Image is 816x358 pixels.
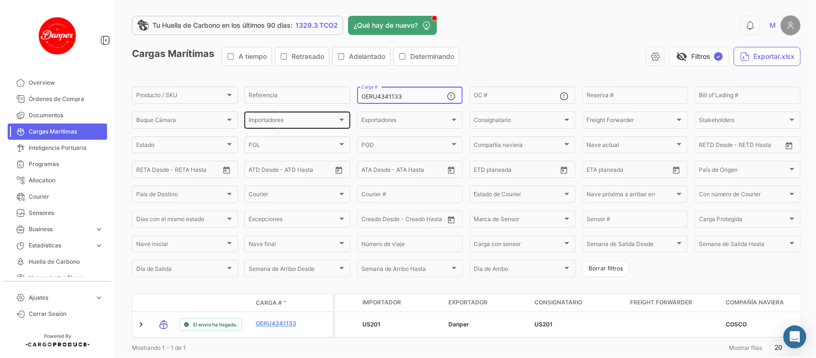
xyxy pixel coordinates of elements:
[394,47,459,66] button: Determinando
[448,321,469,328] span: Danper
[670,47,729,66] button: visibility_offFiltros✓
[132,47,462,66] h3: Cargas Marítimas
[783,325,806,348] div: Abrir Intercom Messenger
[587,242,675,249] span: Semana de Salida Desde
[726,298,784,307] span: Compañía naviera
[770,21,776,30] span: M
[29,176,103,185] span: Allocation
[136,93,225,100] span: Producto / SKU
[95,274,103,282] span: expand_more
[160,168,200,174] input: Hasta
[249,242,337,249] span: Nave final
[587,143,675,150] span: Nave actual
[474,267,563,274] span: Día de Arribo
[781,15,801,35] img: placeholder-user.png
[775,343,783,351] span: 20
[136,217,225,224] span: Días con el mismo estado
[29,241,91,250] span: Estadísticas
[249,118,337,125] span: Importadores
[630,298,692,307] span: Freight Forwarder
[136,143,225,150] span: Estado
[332,163,346,177] button: Open calendar
[29,209,103,217] span: Sensores
[699,143,716,150] input: Desde
[362,298,401,307] span: Importador
[219,163,234,177] button: Open calendar
[335,294,359,312] datatable-header-cell: Carga Protegida
[132,344,186,351] span: Mostrando 1 - 1 de 1
[29,144,103,152] span: Inteligencia Portuaria
[8,140,107,156] a: Inteligencia Portuaria
[557,163,571,177] button: Open calendar
[249,267,337,274] span: Semana de Arribo Desde
[531,294,626,312] datatable-header-cell: Consignatario
[295,21,338,30] span: 1329.3 TCO2
[361,267,450,274] span: Semana de Arribo Hasta
[8,205,107,221] a: Sensores
[29,225,91,234] span: Business
[29,127,103,136] span: Cargas Marítimas
[722,294,808,312] datatable-header-cell: Compañía naviera
[249,168,279,174] input: ATD Desde
[8,254,107,270] a: Huella de Carbono
[29,78,103,87] span: Overview
[699,217,788,224] span: Carga Protegida
[359,294,445,312] datatable-header-cell: Importador
[354,21,418,30] span: ¿Qué hay de nuevo?
[222,47,272,66] button: A tiempo
[362,321,381,328] span: US201
[152,299,175,307] datatable-header-cell: Modo de Transporte
[474,242,563,249] span: Carga con sensor
[474,192,563,199] span: Estado de Courier
[699,118,788,125] span: Stakeholders
[249,143,337,150] span: POL
[309,299,333,307] datatable-header-cell: Póliza
[8,172,107,189] a: Allocation
[361,217,398,224] input: Creado Desde
[152,21,293,30] span: Tu Huella de Carbono en los últimos 90 días:
[474,143,563,150] span: Compañía naviera
[587,168,604,174] input: Desde
[292,52,324,61] span: Retrasado
[626,294,722,312] datatable-header-cell: Freight Forwarder
[29,160,103,168] span: Programas
[8,189,107,205] a: Courier
[699,168,788,174] span: País de Origen
[136,118,225,125] span: Buque Cámara
[136,168,153,174] input: Desde
[8,123,107,140] a: Cargas Marítimas
[136,320,146,329] a: Expand/Collapse Row
[29,293,91,302] span: Ajustes
[348,16,437,35] button: ¿Qué hay de nuevo?
[132,16,343,35] a: Tu Huella de Carbono en los últimos 90 días:1329.3 TCO2
[8,91,107,107] a: Órdenes de Compra
[726,321,747,328] span: COSCO
[723,143,762,150] input: Hasta
[29,310,103,318] span: Cerrar Sesión
[193,321,238,328] span: El envío ha llegado.
[714,52,723,61] span: ✓
[136,267,225,274] span: Día de Salida
[610,168,650,174] input: Hasta
[699,192,788,199] span: Con número de Courier
[498,168,537,174] input: Hasta
[95,293,103,302] span: expand_more
[8,75,107,91] a: Overview
[669,163,684,177] button: Open calendar
[734,47,801,66] button: Exportar.xlsx
[729,344,762,351] span: Mostrar filas
[361,143,450,150] span: POD
[249,192,337,199] span: Courier
[587,118,675,125] span: Freight Forwarder
[410,52,454,61] span: Determinando
[444,163,458,177] button: Open calendar
[474,168,491,174] input: Desde
[444,213,458,227] button: Open calendar
[285,168,325,174] input: ATD Hasta
[333,47,390,66] button: Adelantado
[175,299,252,307] datatable-header-cell: Estado de Envio
[29,274,91,282] span: Herramientas Financieras
[582,261,629,277] button: Borrar filtros
[256,299,282,307] span: Carga #
[33,11,81,59] img: danper-logo.png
